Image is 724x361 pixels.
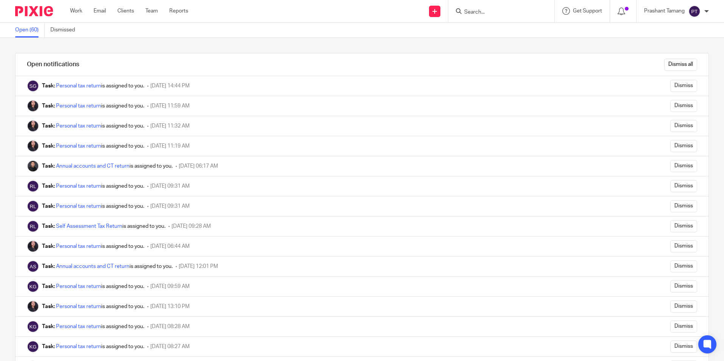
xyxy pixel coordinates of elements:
a: Dismissed [50,23,81,37]
a: Personal tax return [56,344,101,349]
img: Ridam Lakhotia [27,200,39,212]
span: [DATE] 12:01 PM [179,264,218,269]
input: Dismiss [670,120,697,132]
a: Personal tax return [56,304,101,309]
span: Get Support [573,8,602,14]
span: [DATE] 08:28 AM [150,324,190,329]
img: Alina Shrestha [27,260,39,272]
div: is assigned to you. [42,343,144,350]
img: Ridam Lakhotia [27,220,39,232]
div: is assigned to you. [42,243,144,250]
span: [DATE] 11:59 AM [150,103,190,109]
b: Task: [42,324,55,329]
span: [DATE] 13:10 PM [150,304,190,309]
input: Dismiss [670,140,697,152]
input: Dismiss all [664,59,697,71]
b: Task: [42,224,55,229]
span: [DATE] 06:44 AM [150,244,190,249]
a: Work [70,7,82,15]
a: Personal tax return [56,83,101,89]
a: Annual accounts and CT return [56,264,130,269]
input: Dismiss [670,341,697,353]
img: Pixie [15,6,53,16]
input: Dismiss [670,280,697,293]
span: [DATE] 09:31 AM [150,204,190,209]
img: Christina Maharjan [27,140,39,152]
a: Team [145,7,158,15]
b: Task: [42,123,55,129]
img: svg%3E [688,5,701,17]
b: Task: [42,264,55,269]
div: is assigned to you. [42,102,144,110]
b: Task: [42,244,55,249]
b: Task: [42,143,55,149]
b: Task: [42,304,55,309]
div: is assigned to you. [42,82,144,90]
a: Reports [169,7,188,15]
img: Keshav Gautam [27,321,39,333]
div: is assigned to you. [42,263,173,270]
input: Search [463,9,532,16]
a: Personal tax return [56,143,101,149]
img: Ridam Lakhotia [27,180,39,192]
input: Dismiss [670,180,697,192]
a: Personal tax return [56,244,101,249]
img: Christina Maharjan [27,240,39,252]
span: [DATE] 09:59 AM [150,284,190,289]
b: Task: [42,204,55,209]
img: Christina Maharjan [27,120,39,132]
b: Task: [42,184,55,189]
img: Raman Bogati [27,160,39,172]
span: [DATE] 09:31 AM [150,184,190,189]
a: Personal tax return [56,284,101,289]
a: Personal tax return [56,103,101,109]
div: is assigned to you. [42,182,144,190]
span: [DATE] 09:28 AM [172,224,211,229]
input: Dismiss [670,260,697,272]
img: Keshav Gautam [27,280,39,293]
input: Dismiss [670,240,697,252]
a: Open (60) [15,23,45,37]
a: Personal tax return [56,324,101,329]
div: is assigned to you. [42,303,144,310]
div: is assigned to you. [42,323,144,330]
span: [DATE] 11:32 AM [150,123,190,129]
input: Dismiss [670,200,697,212]
a: Clients [117,7,134,15]
input: Dismiss [670,300,697,313]
div: is assigned to you. [42,283,144,290]
img: Shivangi Gupta [27,80,39,92]
img: Christina Maharjan [27,100,39,112]
span: [DATE] 14:44 PM [150,83,190,89]
a: Email [94,7,106,15]
b: Task: [42,163,55,169]
a: Personal tax return [56,204,101,209]
div: is assigned to you. [42,223,165,230]
input: Dismiss [670,321,697,333]
div: is assigned to you. [42,122,144,130]
img: Keshav Gautam [27,341,39,353]
input: Dismiss [670,80,697,92]
div: is assigned to you. [42,142,144,150]
img: Christina Maharjan [27,300,39,313]
h1: Open notifications [27,61,79,68]
span: [DATE] 06:17 AM [179,163,218,169]
a: Personal tax return [56,184,101,189]
b: Task: [42,344,55,349]
input: Dismiss [670,100,697,112]
div: is assigned to you. [42,202,144,210]
b: Task: [42,83,55,89]
a: Personal tax return [56,123,101,129]
span: [DATE] 11:19 AM [150,143,190,149]
p: Prashant Tamang [644,7,685,15]
div: is assigned to you. [42,162,173,170]
input: Dismiss [670,160,697,172]
a: Self Assessment Tax Return [56,224,122,229]
a: Annual accounts and CT return [56,163,130,169]
b: Task: [42,103,55,109]
b: Task: [42,284,55,289]
input: Dismiss [670,220,697,232]
span: [DATE] 08:27 AM [150,344,190,349]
